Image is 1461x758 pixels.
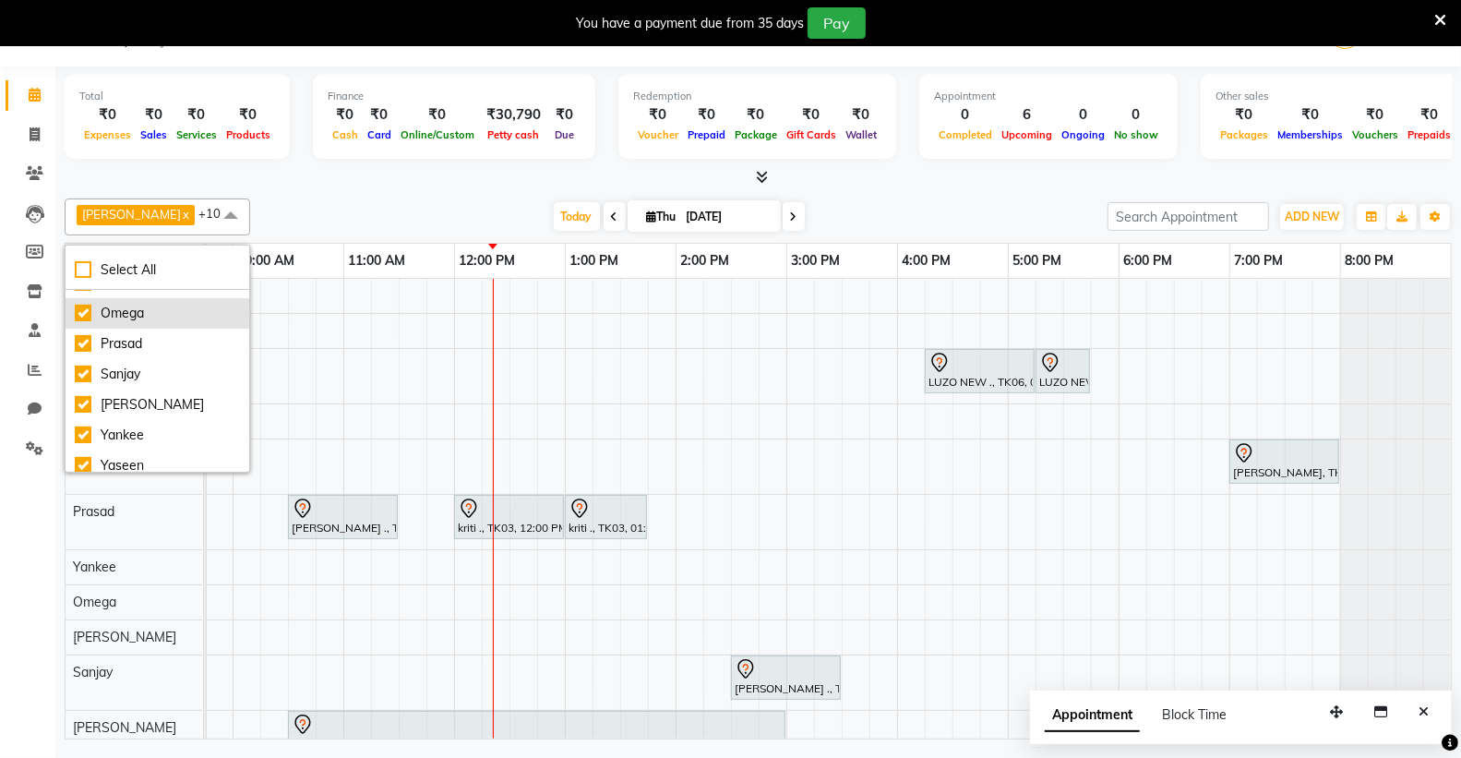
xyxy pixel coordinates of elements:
div: Prasad [75,334,240,354]
button: Close [1410,698,1437,727]
a: 7:00 PM [1230,247,1288,274]
span: Today [554,202,600,231]
span: Sales [136,128,172,141]
div: [PERSON_NAME] ., TK02, 10:30 AM-11:30 AM, Sr.Stylist Cut(M) [290,498,396,536]
span: Card [363,128,396,141]
div: ₹0 [1216,104,1273,126]
span: Expenses [79,128,136,141]
div: 6 [997,104,1057,126]
div: ₹0 [1273,104,1347,126]
span: ADD NEW [1285,210,1339,223]
span: Appointment [1045,699,1140,732]
div: ₹0 [1347,104,1403,126]
div: ₹0 [363,104,396,126]
a: 3:00 PM [787,247,845,274]
button: ADD NEW [1280,204,1344,230]
span: Upcoming [997,128,1057,141]
div: Select All [75,260,240,280]
span: Online/Custom [396,128,479,141]
div: ₹0 [548,104,581,126]
div: [PERSON_NAME] ., TK04, 02:30 PM-03:30 PM, K Fusio Dose Treatment [733,658,839,697]
span: [PERSON_NAME] [73,719,176,736]
span: Products [222,128,275,141]
div: kriti ., TK03, 12:00 PM-01:00 PM, Sr.Stylist Cut(M) [456,498,562,536]
button: Pay [808,7,866,39]
span: Prepaid [683,128,730,141]
span: Due [550,128,579,141]
div: Finance [328,89,581,104]
span: Thu [642,210,681,223]
a: 12:00 PM [455,247,521,274]
span: Petty cash [484,128,545,141]
span: Services [172,128,222,141]
div: ₹0 [841,104,881,126]
a: 6:00 PM [1120,247,1178,274]
div: [PERSON_NAME], TK01, 07:00 PM-08:00 PM, Sr.Stylist Cut(M) [1231,442,1337,481]
div: Omega [75,304,240,323]
div: kriti ., TK03, 01:00 PM-01:45 PM, [PERSON_NAME] Styling [567,498,645,536]
div: LUZO NEW ., TK06, 05:15 PM-05:45 PM, [PERSON_NAME] Trimming [1037,352,1088,391]
div: ₹0 [172,104,222,126]
span: Yankee [73,559,116,575]
div: 0 [1109,104,1163,126]
div: ₹0 [396,104,479,126]
div: Yankee [75,426,240,445]
span: Memberships [1273,128,1347,141]
div: ₹0 [328,104,363,126]
span: Completed [934,128,997,141]
div: Total [79,89,275,104]
div: ₹0 [1403,104,1455,126]
div: [PERSON_NAME] [75,395,240,415]
a: 10:00 AM [234,247,300,274]
div: 0 [1057,104,1109,126]
div: 0 [934,104,997,126]
span: +10 [198,206,234,221]
span: Omega [73,594,116,610]
span: Sanjay [73,664,113,680]
input: Search Appointment [1108,202,1269,231]
input: 2025-09-04 [681,203,773,231]
span: Ongoing [1057,128,1109,141]
div: ₹0 [633,104,683,126]
div: Appointment [934,89,1163,104]
div: LUZO NEW ., TK06, 04:15 PM-05:15 PM, Sr.Stylist Cut(F) [927,352,1033,391]
div: Redemption [633,89,881,104]
span: Vouchers [1347,128,1403,141]
div: Sanjay [75,365,240,384]
span: Packages [1216,128,1273,141]
span: Voucher [633,128,683,141]
div: [PERSON_NAME] ., TK05, 10:30 AM-03:00 PM, QOD [MEDICAL_DATA] Hair Treatment(F)* [290,714,784,752]
a: 8:00 PM [1341,247,1399,274]
div: ₹30,790 [479,104,548,126]
span: Wallet [841,128,881,141]
div: ₹0 [136,104,172,126]
div: ₹0 [79,104,136,126]
span: Package [730,128,782,141]
span: [PERSON_NAME] [73,629,176,645]
a: 11:00 AM [344,247,411,274]
div: ₹0 [222,104,275,126]
span: Prasad [73,503,114,520]
a: 5:00 PM [1009,247,1067,274]
span: Cash [328,128,363,141]
div: ₹0 [782,104,841,126]
div: You have a payment due from 35 days [576,14,804,33]
span: Block Time [1162,706,1227,723]
div: ₹0 [683,104,730,126]
span: Prepaids [1403,128,1455,141]
span: No show [1109,128,1163,141]
span: Gift Cards [782,128,841,141]
span: [PERSON_NAME] [82,207,181,222]
a: x [181,207,189,222]
a: 2:00 PM [677,247,735,274]
div: Yaseen [75,456,240,475]
a: 4:00 PM [898,247,956,274]
div: ₹0 [730,104,782,126]
a: 1:00 PM [566,247,624,274]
